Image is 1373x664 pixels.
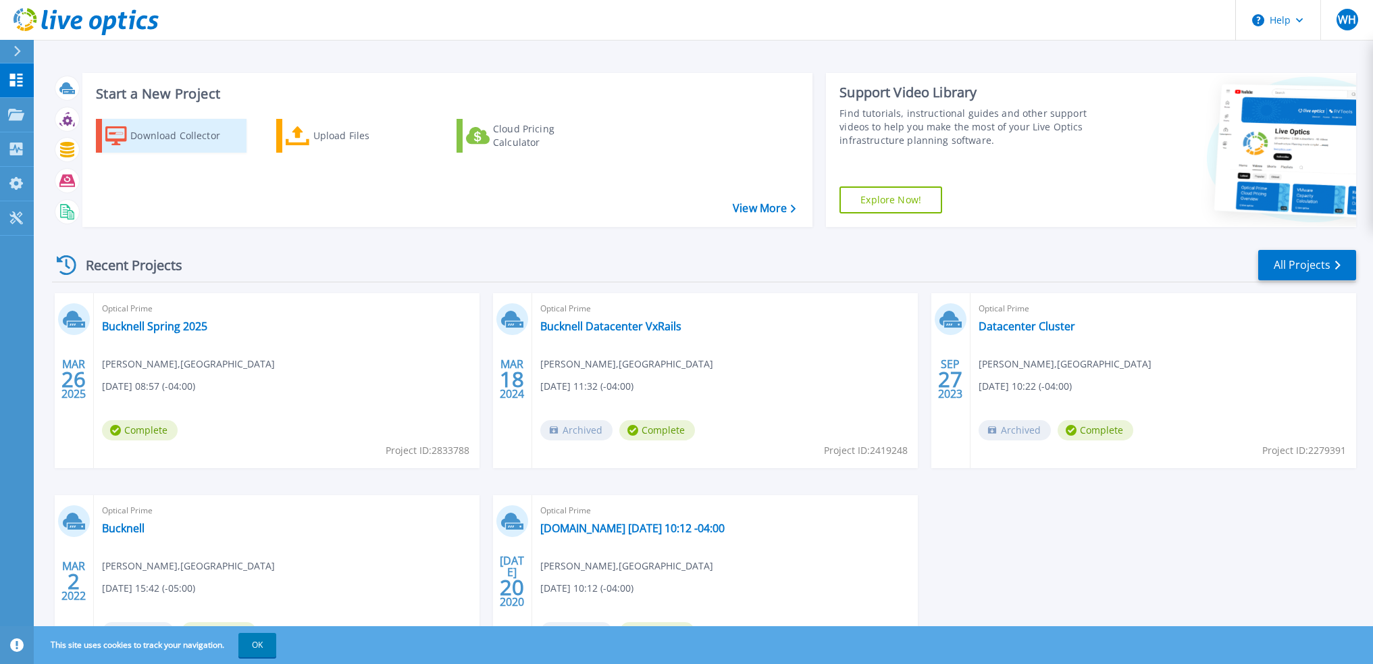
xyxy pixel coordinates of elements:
[540,622,613,642] span: Archived
[824,443,908,458] span: Project ID: 2419248
[102,379,195,394] span: [DATE] 08:57 (-04:00)
[52,249,201,282] div: Recent Projects
[102,357,275,372] span: [PERSON_NAME] , [GEOGRAPHIC_DATA]
[102,301,471,316] span: Optical Prime
[839,107,1110,147] div: Find tutorials, instructional guides and other support videos to help you make the most of your L...
[937,355,963,404] div: SEP 2023
[1262,443,1346,458] span: Project ID: 2279391
[938,374,962,385] span: 27
[1338,14,1356,25] span: WH
[540,503,910,518] span: Optical Prime
[619,622,695,642] span: Complete
[96,119,247,153] a: Download Collector
[733,202,796,215] a: View More
[102,581,195,596] span: [DATE] 15:42 (-05:00)
[276,119,427,153] a: Upload Files
[386,443,469,458] span: Project ID: 2833788
[68,576,80,587] span: 2
[500,374,524,385] span: 18
[102,559,275,573] span: [PERSON_NAME] , [GEOGRAPHIC_DATA]
[979,379,1072,394] span: [DATE] 10:22 (-04:00)
[61,355,86,404] div: MAR 2025
[540,357,713,372] span: [PERSON_NAME] , [GEOGRAPHIC_DATA]
[540,559,713,573] span: [PERSON_NAME] , [GEOGRAPHIC_DATA]
[540,420,613,440] span: Archived
[540,521,725,535] a: [DOMAIN_NAME] [DATE] 10:12 -04:00
[37,633,276,657] span: This site uses cookies to track your navigation.
[493,122,601,149] div: Cloud Pricing Calculator
[102,503,471,518] span: Optical Prime
[619,420,695,440] span: Complete
[540,320,681,333] a: Bucknell Datacenter VxRails
[540,379,633,394] span: [DATE] 11:32 (-04:00)
[181,622,257,642] span: Complete
[102,521,145,535] a: Bucknell
[500,582,524,593] span: 20
[979,320,1075,333] a: Datacenter Cluster
[102,622,174,642] span: Archived
[238,633,276,657] button: OK
[313,122,421,149] div: Upload Files
[499,355,525,404] div: MAR 2024
[96,86,795,101] h3: Start a New Project
[839,186,942,213] a: Explore Now!
[61,374,86,385] span: 26
[540,301,910,316] span: Optical Prime
[1058,420,1133,440] span: Complete
[979,301,1348,316] span: Optical Prime
[499,557,525,606] div: [DATE] 2020
[540,581,633,596] span: [DATE] 10:12 (-04:00)
[130,122,238,149] div: Download Collector
[102,320,207,333] a: Bucknell Spring 2025
[61,557,86,606] div: MAR 2022
[979,420,1051,440] span: Archived
[839,84,1110,101] div: Support Video Library
[457,119,607,153] a: Cloud Pricing Calculator
[102,420,178,440] span: Complete
[979,357,1151,372] span: [PERSON_NAME] , [GEOGRAPHIC_DATA]
[1258,250,1356,280] a: All Projects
